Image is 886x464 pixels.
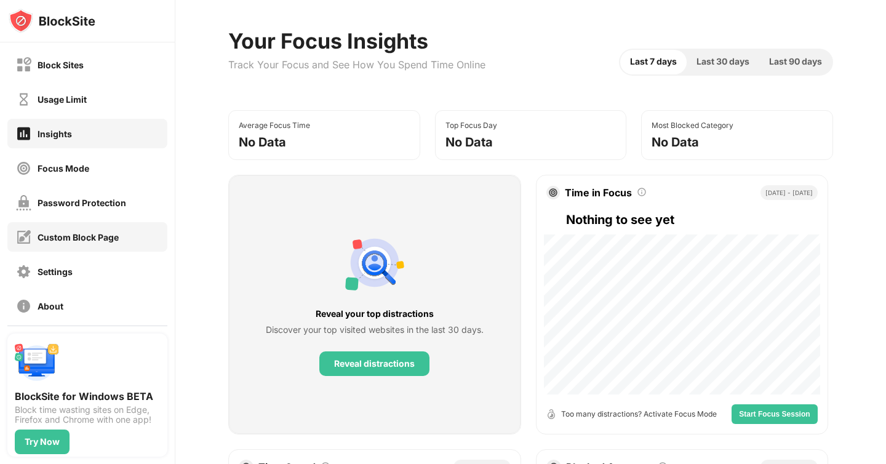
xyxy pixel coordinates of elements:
div: Try Now [25,437,60,447]
img: time-usage-off.svg [16,92,31,107]
img: block-off.svg [16,57,31,73]
img: settings-off.svg [16,264,31,279]
div: Nothing to see yet [566,210,818,230]
img: tooltip.svg [637,187,647,197]
img: customize-block-page-off.svg [16,230,31,245]
div: Reveal your top distractions [266,307,484,321]
button: Start Focus Session [732,404,817,424]
div: Block time wasting sites on Edge, Firefox and Chrome with one app! [15,405,160,425]
div: Settings [38,266,73,277]
img: target.svg [549,188,557,197]
div: Custom Block Page [38,232,119,242]
div: Your Focus Insights [228,28,485,54]
img: focus-off.svg [16,161,31,176]
div: Top Focus Day [445,121,497,130]
div: No Data [445,135,493,150]
div: Reveal distractions [334,359,415,369]
img: personal-suggestions.svg [345,233,404,292]
div: No Data [652,135,699,150]
div: Too many distractions? Activate Focus Mode [561,408,717,420]
img: open-timer.svg [546,409,556,419]
div: Track Your Focus and See How You Spend Time Online [228,58,485,71]
img: logo-blocksite.svg [9,9,95,33]
div: Usage Limit [38,94,87,105]
div: Focus Mode [38,163,89,174]
div: BlockSite for Windows BETA [15,390,160,402]
img: push-desktop.svg [15,341,59,385]
span: Start Focus Session [739,410,810,418]
div: Block Sites [38,60,84,70]
div: About [38,301,63,311]
img: insights-on.svg [16,126,31,142]
span: Last 30 days [696,55,749,68]
span: Last 90 days [769,55,822,68]
div: Insights [38,129,72,139]
div: Most Blocked Category [652,121,733,130]
div: [DATE] - [DATE] [760,185,818,200]
div: No Data [239,135,286,150]
span: Last 7 days [630,55,677,68]
img: password-protection-off.svg [16,195,31,210]
img: about-off.svg [16,298,31,314]
div: Password Protection [38,198,126,208]
div: Time in Focus [565,186,632,199]
div: Discover your top visited websites in the last 30 days. [266,323,484,337]
div: Average Focus Time [239,121,310,130]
